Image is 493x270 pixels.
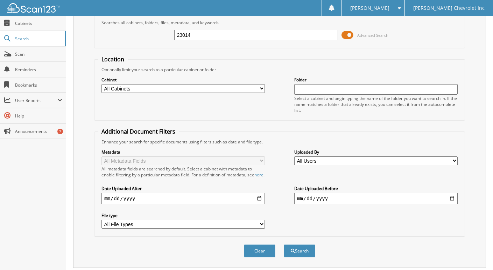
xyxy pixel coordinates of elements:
label: Folder [294,77,458,83]
label: Metadata [101,149,265,155]
div: 7 [57,129,63,134]
img: scan123-logo-white.svg [7,3,59,13]
span: [PERSON_NAME] [350,6,389,10]
span: Scan [15,51,62,57]
legend: Additional Document Filters [98,128,179,135]
div: Optionally limit your search to a particular cabinet or folder [98,67,461,73]
span: Search [15,36,61,42]
legend: Location [98,55,128,63]
span: Cabinets [15,20,62,26]
button: Clear [244,244,275,257]
input: end [294,193,458,204]
label: Date Uploaded Before [294,185,458,191]
span: Reminders [15,67,62,73]
label: Cabinet [101,77,265,83]
input: start [101,193,265,204]
div: All metadata fields are searched by default. Select a cabinet with metadata to enable filtering b... [101,166,265,178]
span: [PERSON_NAME] Chevrolet Inc [413,6,485,10]
button: Search [284,244,315,257]
div: Enhance your search for specific documents using filters such as date and file type. [98,139,461,145]
span: Bookmarks [15,82,62,88]
div: Searches all cabinets, folders, files, metadata, and keywords [98,20,461,26]
label: Uploaded By [294,149,458,155]
div: Select a cabinet and begin typing the name of the folder you want to search in. If the name match... [294,95,458,113]
span: Help [15,113,62,119]
label: File type [101,212,265,218]
label: Date Uploaded After [101,185,265,191]
a: here [254,172,263,178]
span: User Reports [15,97,57,103]
span: Announcements [15,128,62,134]
iframe: Chat Widget [458,236,493,270]
span: Advanced Search [357,33,388,38]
